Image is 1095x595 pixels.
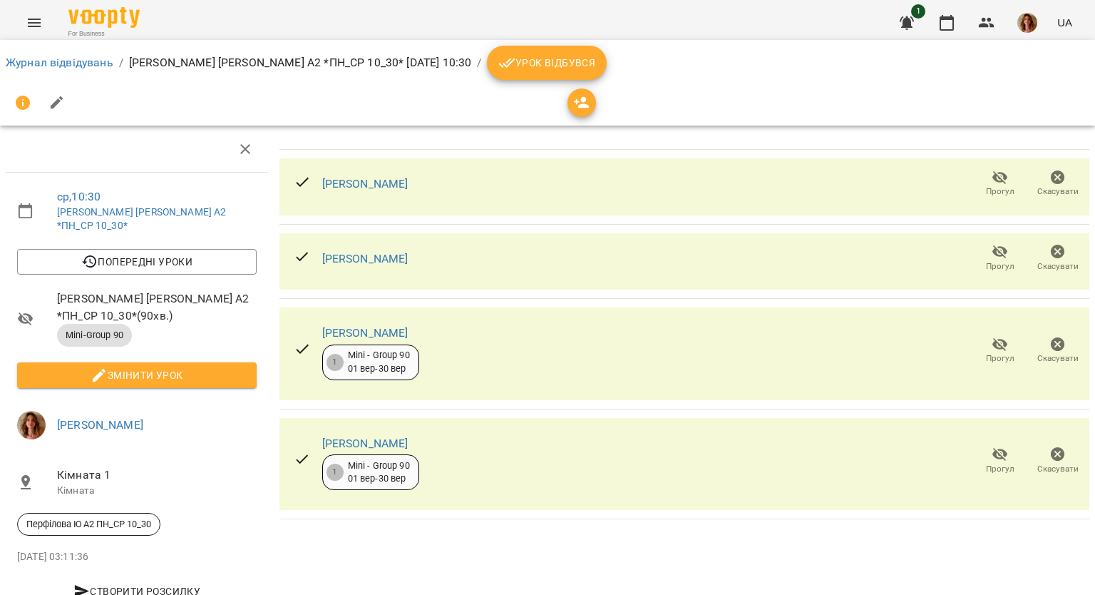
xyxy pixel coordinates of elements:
button: Попередні уроки [17,249,257,275]
button: Прогул [971,442,1029,482]
li: / [477,54,481,71]
button: Скасувати [1029,331,1086,371]
button: Прогул [971,164,1029,204]
div: Mini - Group 90 01 вер - 30 вер [348,459,410,486]
span: Урок відбувся [498,54,595,71]
button: Скасувати [1029,442,1086,482]
p: Кімната [57,484,257,498]
button: Menu [17,6,51,40]
span: Скасувати [1037,260,1079,273]
div: 1 [327,354,344,371]
div: 1 [327,464,344,481]
span: [PERSON_NAME] [PERSON_NAME] А2 *ПН_СР 10_30* ( 90 хв. ) [57,290,257,324]
nav: breadcrumb [6,46,1089,80]
span: UA [1057,15,1072,30]
span: Скасувати [1037,185,1079,198]
a: [PERSON_NAME] [322,437,408,450]
span: Перфілова Ю А2 ПН_СР 10_30 [18,518,160,531]
span: Прогул [986,463,1014,475]
img: d73ace202ee2ff29bce2c456c7fd2171.png [1017,13,1037,33]
button: Змінити урок [17,362,257,388]
button: Скасувати [1029,238,1086,278]
span: 1 [911,4,925,19]
li: / [119,54,123,71]
a: [PERSON_NAME] [322,252,408,265]
img: Voopty Logo [68,7,140,28]
a: [PERSON_NAME] [322,326,408,340]
button: UA [1052,9,1078,36]
button: Урок відбувся [487,46,607,80]
a: [PERSON_NAME] [322,177,408,190]
span: Кімната 1 [57,467,257,484]
a: [PERSON_NAME] [57,418,143,432]
div: Перфілова Ю А2 ПН_СР 10_30 [17,513,160,536]
span: Попередні уроки [29,253,245,270]
span: Змінити урок [29,367,245,384]
span: Прогул [986,185,1014,198]
span: Прогул [986,260,1014,273]
span: Скасувати [1037,463,1079,475]
p: [DATE] 03:11:36 [17,550,257,564]
div: Mini - Group 90 01 вер - 30 вер [348,349,410,375]
span: For Business [68,29,140,39]
a: [PERSON_NAME] [PERSON_NAME] А2 *ПН_СР 10_30* [57,206,226,232]
a: Журнал відвідувань [6,56,113,69]
button: Прогул [971,238,1029,278]
a: ср , 10:30 [57,190,101,203]
button: Скасувати [1029,164,1086,204]
span: Прогул [986,352,1014,365]
span: Скасувати [1037,352,1079,365]
p: [PERSON_NAME] [PERSON_NAME] А2 *ПН_СР 10_30* [DATE] 10:30 [129,54,471,71]
button: Прогул [971,331,1029,371]
span: Mini-Group 90 [57,329,132,342]
img: d73ace202ee2ff29bce2c456c7fd2171.png [17,411,46,439]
